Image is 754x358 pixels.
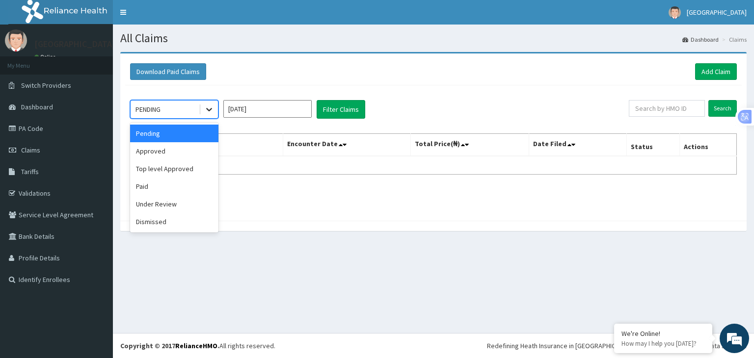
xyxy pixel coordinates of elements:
[130,63,206,80] button: Download Paid Claims
[21,81,71,90] span: Switch Providers
[130,125,218,142] div: Pending
[21,102,53,111] span: Dashboard
[627,134,679,156] th: Status
[629,100,705,117] input: Search by HMO ID
[113,333,754,358] footer: All rights reserved.
[720,35,747,44] li: Claims
[130,160,218,178] div: Top level Approved
[529,134,627,156] th: Date Filed
[621,339,705,348] p: How may I help you today?
[130,213,218,230] div: Dismissed
[130,195,218,213] div: Under Review
[120,341,219,350] strong: Copyright © 2017 .
[695,63,737,80] a: Add Claim
[682,35,719,44] a: Dashboard
[34,40,115,49] p: [GEOGRAPHIC_DATA]
[283,134,411,156] th: Encounter Date
[411,134,529,156] th: Total Price(₦)
[130,178,218,195] div: Paid
[223,100,312,118] input: Select Month and Year
[34,53,58,60] a: Online
[621,329,705,338] div: We're Online!
[5,29,27,51] img: User Image
[708,100,737,117] input: Search
[21,167,39,176] span: Tariffs
[487,341,747,351] div: Redefining Heath Insurance in [GEOGRAPHIC_DATA] using Telemedicine and Data Science!
[135,104,161,114] div: PENDING
[130,142,218,160] div: Approved
[175,341,217,350] a: RelianceHMO
[120,32,747,45] h1: All Claims
[317,100,365,119] button: Filter Claims
[679,134,736,156] th: Actions
[669,6,681,19] img: User Image
[687,8,747,17] span: [GEOGRAPHIC_DATA]
[21,146,40,154] span: Claims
